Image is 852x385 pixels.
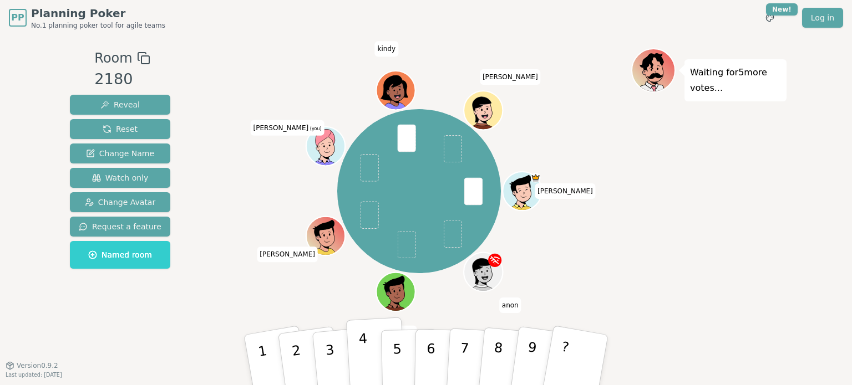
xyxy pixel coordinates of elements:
[70,241,170,269] button: Named room
[6,372,62,378] span: Last updated: [DATE]
[88,249,152,260] span: Named room
[86,148,154,159] span: Change Name
[100,99,140,110] span: Reveal
[6,361,58,370] button: Version0.9.2
[70,95,170,115] button: Reveal
[802,8,843,28] a: Log in
[375,42,399,57] span: Click to change your name
[480,69,541,85] span: Click to change your name
[531,173,541,183] span: Erik is the host
[9,6,165,30] a: PPPlanning PokerNo.1 planning poker tool for agile teams
[690,65,781,96] p: Waiting for 5 more votes...
[94,48,132,68] span: Room
[307,129,344,165] button: Click to change your avatar
[760,8,780,28] button: New!
[85,197,156,208] span: Change Avatar
[70,192,170,212] button: Change Avatar
[11,11,24,24] span: PP
[308,126,322,131] span: (you)
[535,183,596,199] span: Click to change your name
[31,21,165,30] span: No.1 planning poker tool for agile teams
[70,217,170,237] button: Request a feature
[70,168,170,188] button: Watch only
[31,6,165,21] span: Planning Poker
[79,221,161,232] span: Request a feature
[70,119,170,139] button: Reset
[499,297,521,313] span: Click to change your name
[17,361,58,370] span: Version 0.9.2
[257,247,318,263] span: Click to change your name
[70,143,170,163] button: Change Name
[92,172,149,183] span: Watch only
[94,68,150,91] div: 2180
[251,120,324,136] span: Click to change your name
[766,3,798,16] div: New!
[103,124,138,135] span: Reset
